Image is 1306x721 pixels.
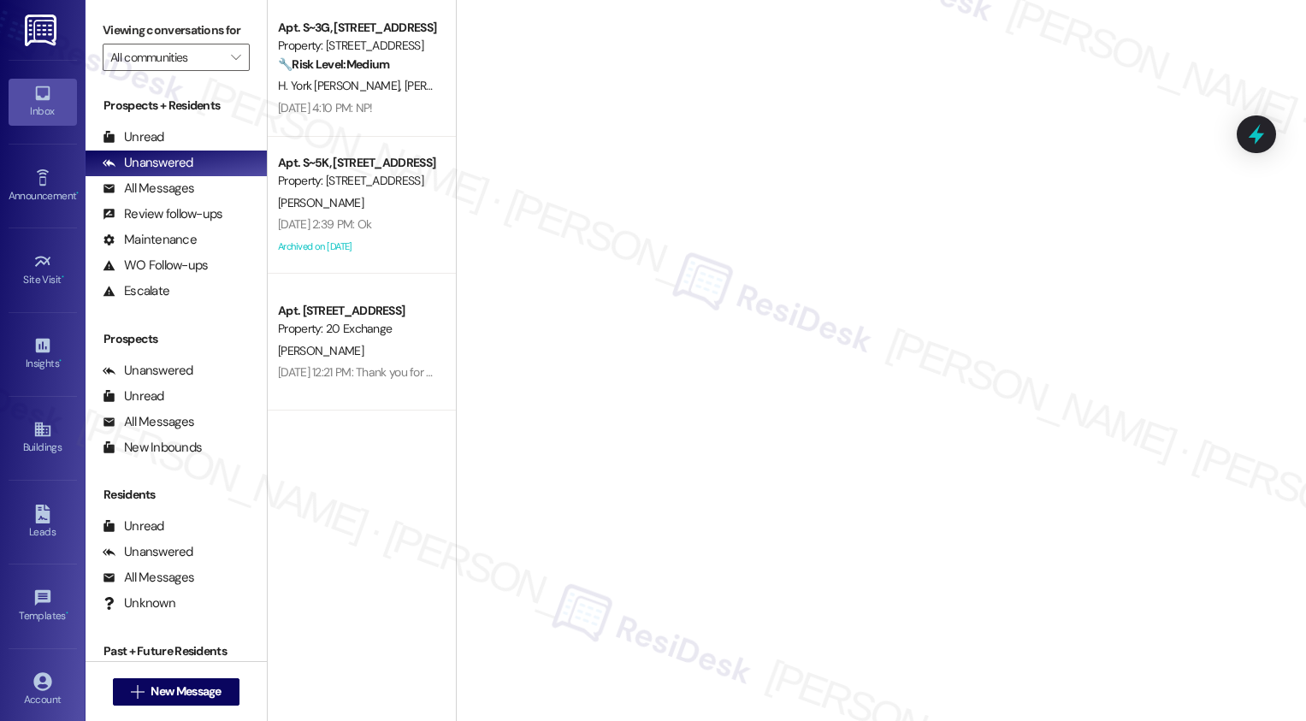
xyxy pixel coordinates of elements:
i:  [131,685,144,699]
label: Viewing conversations for [103,17,250,44]
a: Buildings [9,415,77,461]
div: WO Follow-ups [103,257,208,275]
div: Unanswered [103,154,193,172]
div: Apt. S~3G, [STREET_ADDRESS] [278,19,436,37]
span: • [62,271,64,283]
div: Unknown [103,594,175,612]
div: Unread [103,387,164,405]
span: • [59,355,62,367]
span: [PERSON_NAME] [405,78,495,93]
div: [DATE] 2:39 PM: Ok [278,216,371,232]
div: Unanswered [103,543,193,561]
div: Residents [86,486,267,504]
a: Leads [9,499,77,546]
div: Apt. [STREET_ADDRESS] [278,302,436,320]
div: Apt. S~5K, [STREET_ADDRESS] [278,154,436,172]
button: New Message [113,678,239,706]
div: Archived on [DATE] [276,236,438,257]
span: H. York [PERSON_NAME] [278,78,405,93]
div: All Messages [103,180,194,198]
a: Inbox [9,79,77,125]
div: Unread [103,517,164,535]
div: Unanswered [103,362,193,380]
a: Insights • [9,331,77,377]
div: Past + Future Residents [86,642,267,660]
span: [PERSON_NAME] [278,195,363,210]
img: ResiDesk Logo [25,15,60,46]
a: Account [9,667,77,713]
span: • [76,187,79,199]
div: Maintenance [103,231,197,249]
span: New Message [151,683,221,700]
div: Review follow-ups [103,205,222,223]
div: All Messages [103,569,194,587]
input: All communities [110,44,222,71]
div: All Messages [103,413,194,431]
div: [DATE] 12:21 PM: Thank you for contacting our leasing department. A leasing partner will be in to... [278,364,1044,380]
div: Property: [STREET_ADDRESS] [278,172,436,190]
i:  [231,50,240,64]
div: Unread [103,128,164,146]
span: • [66,607,68,619]
strong: 🔧 Risk Level: Medium [278,56,389,72]
div: Prospects + Residents [86,97,267,115]
div: Escalate [103,282,169,300]
div: Property: 20 Exchange [278,320,436,338]
div: New Inbounds [103,439,202,457]
a: Site Visit • [9,247,77,293]
div: Prospects [86,330,267,348]
div: [DATE] 4:10 PM: NP! [278,100,373,115]
a: Templates • [9,583,77,629]
span: [PERSON_NAME] [278,343,363,358]
div: Property: [STREET_ADDRESS] [278,37,436,55]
